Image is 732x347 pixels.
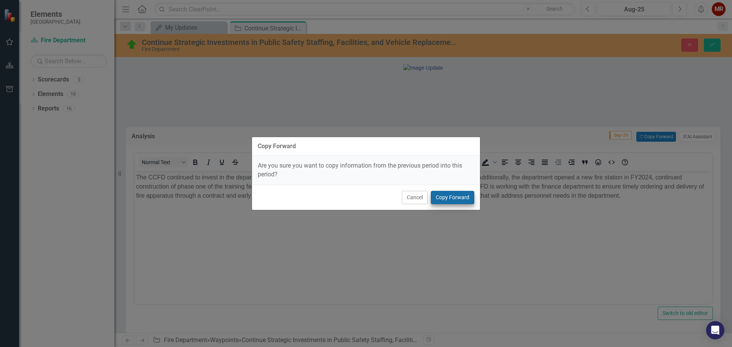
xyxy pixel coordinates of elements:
button: Copy Forward [431,191,474,204]
p: The CCFD continued to invest in the departments future by increasing staffing to meet the growing... [2,2,576,29]
button: Cancel [402,191,428,204]
div: Open Intercom Messenger [706,321,724,339]
div: Are you sure you want to copy information from the previous period into this period? [252,156,480,185]
div: Copy Forward [258,143,296,150]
